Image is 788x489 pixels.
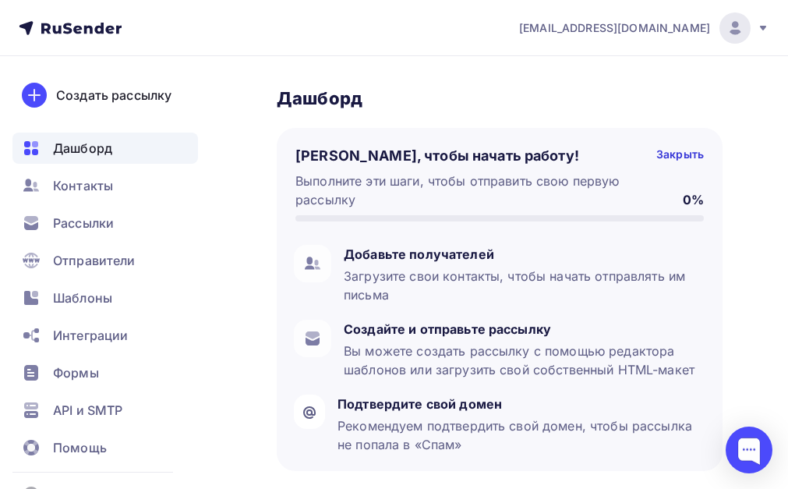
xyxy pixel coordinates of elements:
span: Отправители [53,251,136,270]
a: Контакты [12,170,198,201]
span: Рассылки [53,214,114,232]
a: Отправители [12,245,198,276]
span: Формы [53,363,99,382]
h3: Дашборд [277,87,723,109]
h4: [PERSON_NAME], чтобы начать работу! [295,147,579,165]
div: Создайте и отправьте рассылку [344,320,705,338]
div: Загрузите свои контакты, чтобы начать отправлять им письма [344,267,705,304]
a: Рассылки [12,207,198,239]
h5: 0% [683,190,704,209]
div: Вы можете создать рассылку с помощью редактора шаблонов или загрузить свой собственный HTML-макет [344,342,705,379]
span: Шаблоны [53,289,112,307]
a: Шаблоны [12,282,198,314]
a: Дашборд [12,133,198,164]
div: Закрыть [656,147,704,165]
div: Создать рассылку [56,86,171,105]
div: Рекомендуем подтвердить свой домен, чтобы рассылка не попала в «Спам» [337,416,705,454]
span: Интеграции [53,326,128,345]
a: [EMAIL_ADDRESS][DOMAIN_NAME] [519,12,769,44]
div: Добавьте получателей [344,245,705,264]
div: Выполните эти шаги, чтобы отправить свою первую рассылку [295,172,670,209]
div: Подтвердите свой домен [337,395,705,413]
span: API и SMTP [53,401,122,420]
a: Формы [12,357,198,388]
span: Контакты [53,176,113,195]
span: Помощь [53,438,107,457]
span: Дашборд [53,139,112,158]
span: [EMAIL_ADDRESS][DOMAIN_NAME] [519,20,710,36]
